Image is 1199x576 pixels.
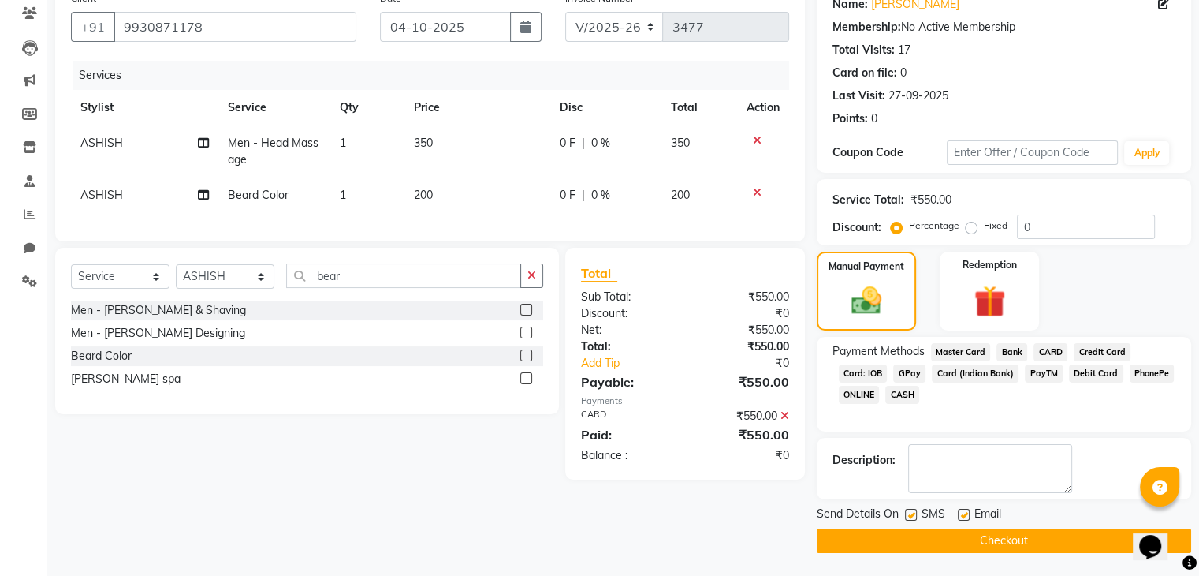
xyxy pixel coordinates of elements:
span: Bank [996,343,1027,361]
div: ₹550.00 [685,408,801,425]
div: [PERSON_NAME] spa [71,371,181,387]
div: Description: [832,452,896,469]
input: Search or Scan [286,264,521,288]
div: Card on file: [832,65,897,81]
div: Total: [569,338,685,355]
div: Men - [PERSON_NAME] & Shaving [71,302,246,319]
label: Fixed [984,219,1007,233]
div: Payments [581,395,789,408]
div: 0 [900,65,907,81]
span: 0 F [560,187,575,204]
div: 17 [898,42,910,58]
div: Paid: [569,425,685,444]
div: ₹550.00 [685,372,801,391]
div: 0 [871,110,877,127]
div: Coupon Code [832,144,947,161]
div: Points: [832,110,868,127]
img: _gift.svg [964,282,1015,321]
span: ASHISH [80,188,123,202]
label: Redemption [963,258,1017,272]
div: Beard Color [71,348,132,365]
span: 0 F [560,135,575,151]
span: PayTM [1025,365,1063,383]
input: Enter Offer / Coupon Code [947,140,1119,165]
div: ₹550.00 [685,322,801,338]
span: PhonePe [1130,365,1175,383]
span: Total [581,265,617,282]
div: ₹550.00 [910,192,951,208]
div: Service Total: [832,192,904,208]
iframe: chat widget [1133,513,1183,560]
div: ₹550.00 [685,338,801,355]
a: Add Tip [569,355,704,372]
div: CARD [569,408,685,425]
div: Payable: [569,372,685,391]
label: Percentage [909,219,959,233]
div: Sub Total: [569,289,685,305]
th: Price [404,90,550,125]
input: Search by Name/Mobile/Email/Code [114,12,356,42]
span: Card: IOB [839,365,888,383]
span: CARD [1033,343,1067,361]
div: ₹0 [685,447,801,464]
span: Email [974,506,1001,526]
div: ₹0 [704,355,800,372]
span: ASHISH [80,136,123,150]
span: 200 [671,188,690,202]
th: Qty [330,90,404,125]
span: 350 [671,136,690,150]
div: Total Visits: [832,42,895,58]
span: 0 % [591,187,610,204]
div: Balance : [569,447,685,464]
span: Send Details On [817,506,899,526]
span: CASH [885,386,919,404]
button: +91 [71,12,115,42]
span: 1 [340,136,346,150]
span: | [582,187,585,204]
th: Disc [550,90,661,125]
span: Card (Indian Bank) [932,365,1018,383]
span: ONLINE [839,386,880,404]
div: Men - [PERSON_NAME] Designing [71,325,245,342]
div: 27-09-2025 [888,88,948,104]
button: Checkout [817,529,1191,553]
div: Services [73,61,801,90]
span: Debit Card [1069,365,1123,383]
span: SMS [922,506,945,526]
div: ₹550.00 [685,289,801,305]
span: Beard Color [228,188,289,202]
label: Manual Payment [829,260,904,274]
th: Service [218,90,330,125]
div: ₹550.00 [685,425,801,444]
div: Last Visit: [832,88,885,104]
div: Membership: [832,19,901,36]
span: 1 [340,188,346,202]
div: Net: [569,322,685,338]
span: 0 % [591,135,610,151]
div: ₹0 [685,305,801,322]
span: 200 [414,188,433,202]
th: Action [737,90,789,125]
th: Stylist [71,90,218,125]
span: Credit Card [1074,343,1130,361]
th: Total [661,90,737,125]
span: 350 [414,136,433,150]
span: Payment Methods [832,343,925,360]
div: Discount: [832,219,881,236]
span: Men - Head Massage [228,136,318,166]
div: No Active Membership [832,19,1175,36]
span: Master Card [931,343,991,361]
span: GPay [893,365,925,383]
span: | [582,135,585,151]
div: Discount: [569,305,685,322]
img: _cash.svg [842,283,891,318]
button: Apply [1124,141,1169,165]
